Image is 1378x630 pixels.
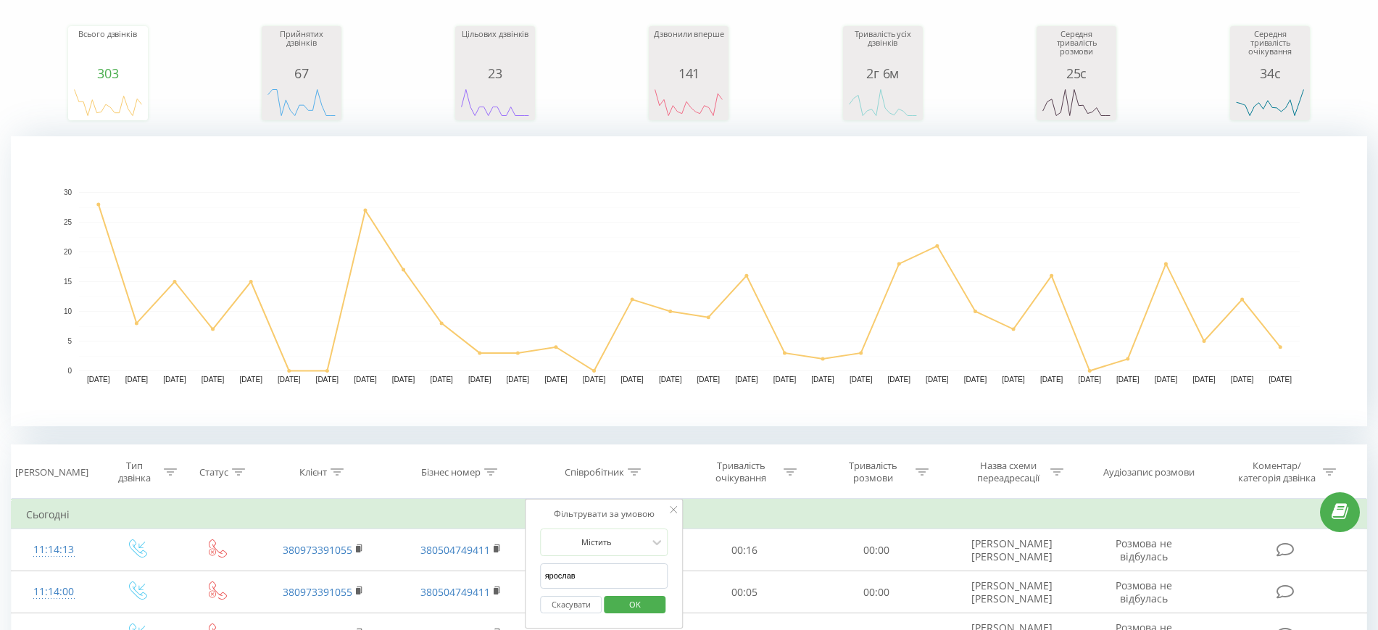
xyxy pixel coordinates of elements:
button: OK [604,596,665,614]
text: [DATE] [1078,376,1101,384]
div: Клієнт [299,466,327,478]
text: 0 [67,367,72,375]
div: Тривалість очікування [702,460,780,484]
div: Всього дзвінків [72,30,144,66]
td: 00:05 [678,571,811,613]
div: Цільових дзвінків [459,30,531,66]
text: 20 [64,248,72,256]
div: 2г 6м [847,66,919,80]
svg: A chart. [1234,80,1306,124]
svg: A chart. [1040,80,1113,124]
text: [DATE] [583,376,606,384]
div: Середня тривалість очікування [1234,30,1306,66]
td: 00:00 [810,571,943,613]
text: [DATE] [1155,376,1178,384]
a: 380973391055 [283,543,352,557]
svg: A chart. [11,136,1367,426]
text: [DATE] [430,376,453,384]
text: [DATE] [1231,376,1254,384]
div: 67 [265,66,338,80]
text: [DATE] [1116,376,1140,384]
div: 23 [459,66,531,80]
text: [DATE] [507,376,530,384]
text: [DATE] [811,376,834,384]
text: [DATE] [926,376,949,384]
text: [DATE] [278,376,301,384]
text: 10 [64,307,72,315]
div: 303 [72,66,144,80]
td: 00:16 [678,529,811,571]
text: [DATE] [354,376,377,384]
text: [DATE] [1269,376,1292,384]
div: Назва схеми переадресації [969,460,1047,484]
text: [DATE] [87,376,110,384]
text: [DATE] [1002,376,1025,384]
text: [DATE] [850,376,873,384]
text: [DATE] [773,376,797,384]
div: [PERSON_NAME] [15,466,88,478]
text: [DATE] [125,376,149,384]
td: 00:00 [810,529,943,571]
svg: A chart. [847,80,919,124]
div: 34с [1234,66,1306,80]
text: [DATE] [888,376,911,384]
div: Середня тривалість розмови [1040,30,1113,66]
div: Прийнятих дзвінків [265,30,338,66]
svg: A chart. [652,80,725,124]
button: Скасувати [541,596,602,614]
div: Коментар/категорія дзвінка [1234,460,1319,484]
text: [DATE] [620,376,644,384]
div: Співробітник [565,466,624,478]
td: Сьогодні [12,500,1367,529]
div: 11:14:00 [26,578,81,606]
svg: A chart. [265,80,338,124]
td: [PERSON_NAME] [PERSON_NAME] [943,571,1081,613]
text: [DATE] [163,376,186,384]
div: Тривалість розмови [834,460,912,484]
span: Розмова не відбулась [1116,536,1172,563]
text: [DATE] [316,376,339,384]
text: [DATE] [697,376,721,384]
text: [DATE] [239,376,262,384]
span: Розмова не відбулась [1116,579,1172,605]
div: Бізнес номер [421,466,481,478]
text: [DATE] [202,376,225,384]
svg: A chart. [459,80,531,124]
div: Тривалість усіх дзвінків [847,30,919,66]
text: 15 [64,278,72,286]
div: Аудіозапис розмови [1103,466,1195,478]
div: Фільтрувати за умовою [541,507,668,521]
text: [DATE] [1192,376,1216,384]
a: 380504749411 [420,543,490,557]
div: Дзвонили вперше [652,30,725,66]
a: 380973391055 [283,585,352,599]
div: 25с [1040,66,1113,80]
a: 380504749411 [420,585,490,599]
text: [DATE] [392,376,415,384]
text: [DATE] [735,376,758,384]
text: 5 [67,337,72,345]
div: 11:14:13 [26,536,81,564]
text: [DATE] [468,376,491,384]
text: [DATE] [1040,376,1063,384]
text: [DATE] [544,376,568,384]
div: Тип дзвінка [109,460,160,484]
span: OK [615,593,655,616]
text: 30 [64,188,72,196]
div: Статус [199,466,228,478]
input: Введіть значення [541,563,668,589]
svg: A chart. [72,80,144,124]
text: 25 [64,218,72,226]
text: [DATE] [659,376,682,384]
div: 141 [652,66,725,80]
text: [DATE] [964,376,987,384]
td: [PERSON_NAME] [PERSON_NAME] [943,529,1081,571]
